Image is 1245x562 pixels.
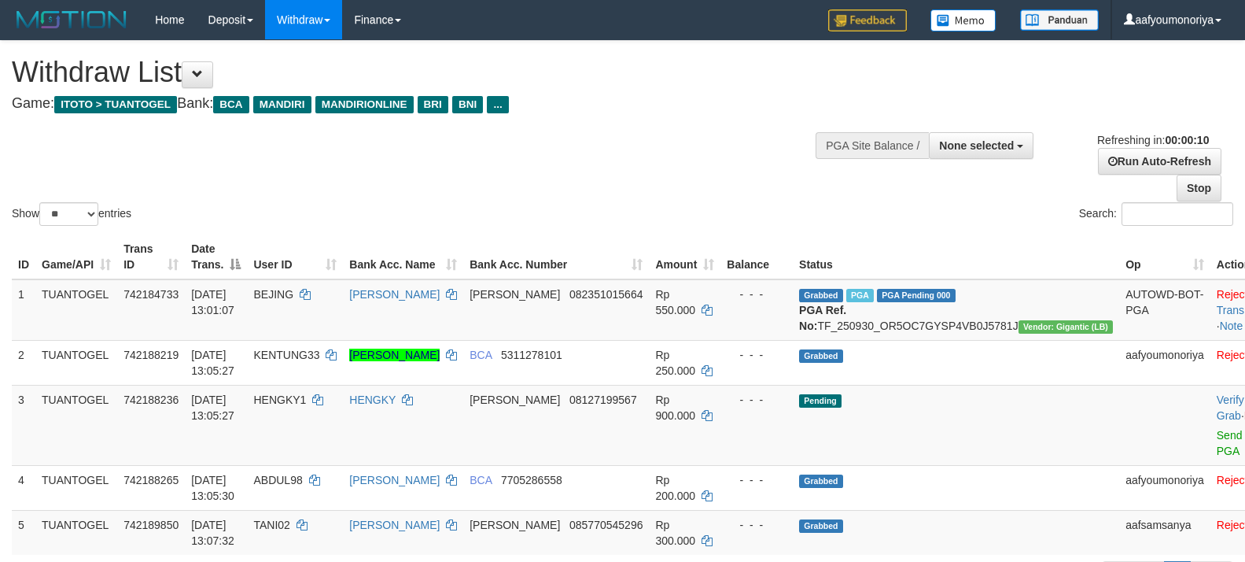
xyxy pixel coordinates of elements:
[123,288,179,301] span: 742184733
[470,519,560,531] span: [PERSON_NAME]
[501,474,562,486] span: Copy 7705286558 to clipboard
[123,519,179,531] span: 742189850
[463,235,649,279] th: Bank Acc. Number: activate to sort column ascending
[191,288,234,316] span: [DATE] 13:01:07
[1119,510,1210,555] td: aafsamsanya
[727,472,786,488] div: - - -
[793,235,1119,279] th: Status
[349,394,396,406] a: HENGKY
[930,9,996,31] img: Button%20Memo.svg
[191,394,234,422] span: [DATE] 13:05:27
[569,288,643,301] span: Copy 082351015664 to clipboard
[253,474,302,486] span: ABDUL98
[799,394,842,408] span: Pending
[470,474,492,486] span: BCA
[1217,429,1243,457] a: Send PGA
[191,349,234,377] span: [DATE] 13:05:27
[569,394,637,406] span: Copy 08127199567 to clipboard
[929,132,1033,159] button: None selected
[1119,465,1210,510] td: aafyoumonoriya
[1122,202,1233,226] input: Search:
[1119,235,1210,279] th: Op: activate to sort column ascending
[253,519,289,531] span: TANI02
[123,394,179,406] span: 742188236
[655,349,695,377] span: Rp 250.000
[452,96,483,113] span: BNI
[655,474,695,502] span: Rp 200.000
[1217,394,1244,406] a: Verify
[315,96,414,113] span: MANDIRIONLINE
[727,517,786,533] div: - - -
[1098,148,1221,175] a: Run Auto-Refresh
[253,96,311,113] span: MANDIRI
[213,96,249,113] span: BCA
[877,289,956,302] span: PGA Pending
[649,235,720,279] th: Amount: activate to sort column ascending
[655,288,695,316] span: Rp 550.000
[12,57,814,88] h1: Withdraw List
[54,96,177,113] span: ITOTO > TUANTOGEL
[655,519,695,547] span: Rp 300.000
[939,139,1014,152] span: None selected
[35,279,117,341] td: TUANTOGEL
[727,287,786,302] div: - - -
[35,385,117,465] td: TUANTOGEL
[12,96,814,112] h4: Game: Bank:
[720,235,793,279] th: Balance
[39,202,98,226] select: Showentries
[655,394,695,422] span: Rp 900.000
[470,288,560,301] span: [PERSON_NAME]
[12,279,35,341] td: 1
[1220,320,1243,332] a: Note
[1097,134,1209,146] span: Refreshing in:
[35,235,117,279] th: Game/API: activate to sort column ascending
[799,349,843,363] span: Grabbed
[123,349,179,361] span: 742188219
[253,394,306,406] span: HENGKY1
[799,475,843,488] span: Grabbed
[35,510,117,555] td: TUANTOGEL
[191,474,234,502] span: [DATE] 13:05:30
[799,304,846,332] b: PGA Ref. No:
[1119,279,1210,341] td: AUTOWD-BOT-PGA
[349,349,440,361] a: [PERSON_NAME]
[799,289,843,302] span: Grabbed
[12,385,35,465] td: 3
[1018,320,1114,334] span: Vendor URL: https://dashboard.q2checkout.com/secure
[418,96,448,113] span: BRI
[828,9,907,31] img: Feedback.jpg
[470,349,492,361] span: BCA
[1079,202,1233,226] label: Search:
[727,347,786,363] div: - - -
[185,235,247,279] th: Date Trans.: activate to sort column descending
[569,519,643,531] span: Copy 085770545296 to clipboard
[727,392,786,408] div: - - -
[799,519,843,533] span: Grabbed
[247,235,343,279] th: User ID: activate to sort column ascending
[35,465,117,510] td: TUANTOGEL
[1020,9,1099,31] img: panduan.png
[12,465,35,510] td: 4
[349,519,440,531] a: [PERSON_NAME]
[12,340,35,385] td: 2
[1165,134,1209,146] strong: 00:00:10
[487,96,508,113] span: ...
[343,235,463,279] th: Bank Acc. Name: activate to sort column ascending
[12,8,131,31] img: MOTION_logo.png
[816,132,929,159] div: PGA Site Balance /
[793,279,1119,341] td: TF_250930_OR5OC7GYSP4VB0J5781J
[12,235,35,279] th: ID
[470,394,560,406] span: [PERSON_NAME]
[1119,340,1210,385] td: aafyoumonoriya
[349,288,440,301] a: [PERSON_NAME]
[35,340,117,385] td: TUANTOGEL
[12,510,35,555] td: 5
[846,289,874,302] span: Marked by aafGavi
[253,349,319,361] span: KENTUNG33
[1177,175,1221,202] a: Stop
[253,288,293,301] span: BEJING
[123,474,179,486] span: 742188265
[117,235,185,279] th: Trans ID: activate to sort column ascending
[191,519,234,547] span: [DATE] 13:07:32
[501,349,562,361] span: Copy 5311278101 to clipboard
